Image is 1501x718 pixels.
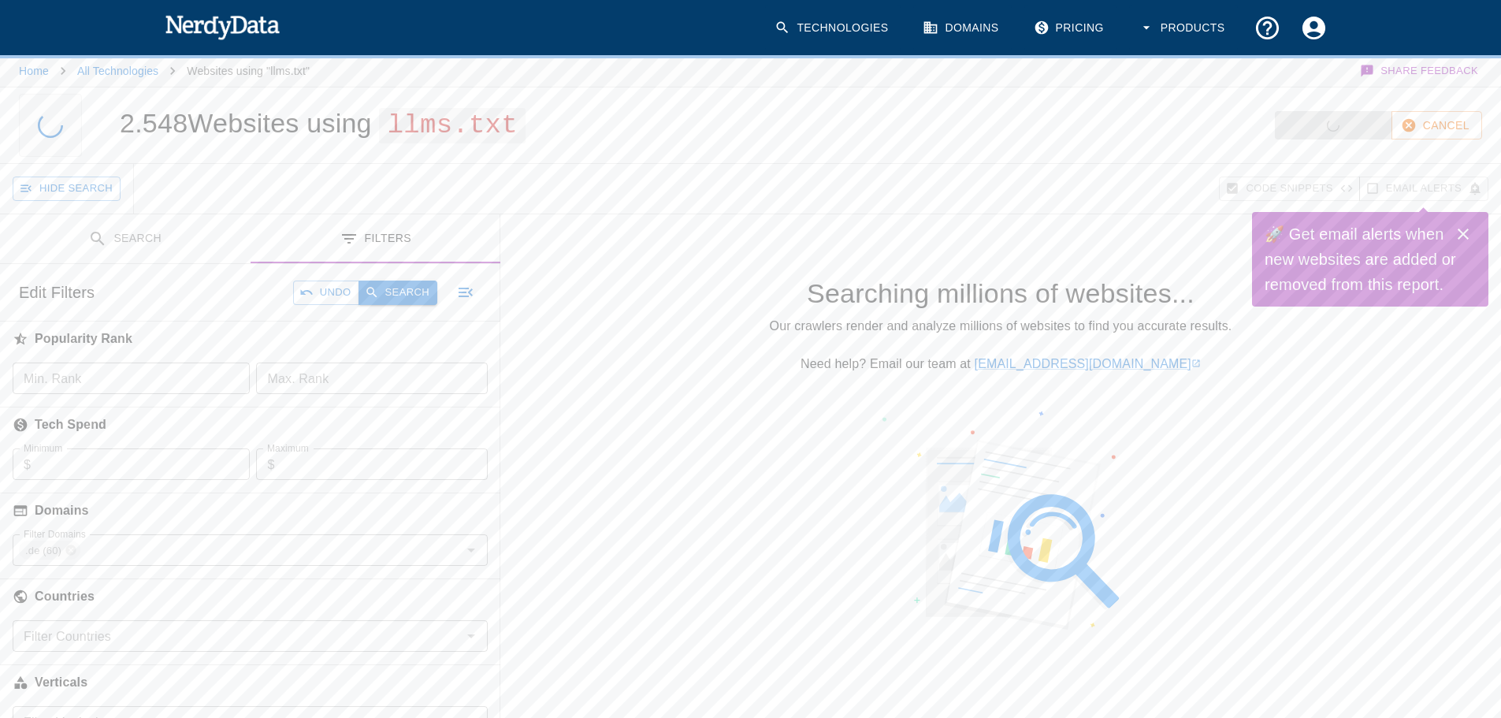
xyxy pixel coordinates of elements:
h4: Searching millions of websites... [526,277,1476,311]
h6: Edit Filters [19,280,95,305]
a: Domains [913,5,1011,51]
img: NerdyData.com [165,11,281,43]
h1: 2.548 Websites using [120,108,526,138]
button: Cancel [1391,111,1482,140]
a: Pricing [1024,5,1116,51]
h6: 🚀 Get email alerts when new websites are added or removed from this report. [1265,221,1457,297]
label: Maximum [267,441,309,455]
p: Our crawlers render and analyze millions of websites to find you accurate results. Need help? Ema... [526,317,1476,374]
a: All Technologies [77,65,158,77]
button: Close [1447,218,1479,250]
button: Search [359,281,437,305]
button: Undo [293,281,359,305]
a: [EMAIL_ADDRESS][DOMAIN_NAME] [975,357,1201,370]
div: $ [13,448,250,480]
p: Websites using "llms.txt" [187,63,310,79]
button: Products [1129,5,1238,51]
button: Share Feedback [1358,55,1482,87]
label: Filter Domains [24,527,86,541]
button: Support and Documentation [1244,5,1291,51]
label: Minimum [24,441,62,455]
button: Account Settings [1291,5,1337,51]
nav: breadcrumb [19,55,310,87]
a: Home [19,65,49,77]
span: llms.txt [379,108,526,143]
div: $ [256,448,487,480]
button: Filters [251,214,501,264]
a: Technologies [765,5,901,51]
button: Hide Search [13,177,121,201]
